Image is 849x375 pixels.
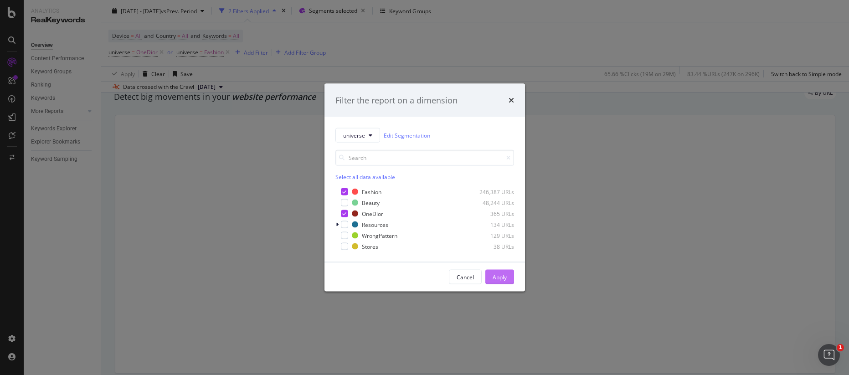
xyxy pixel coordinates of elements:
span: 1 [837,344,844,351]
div: 365 URLs [469,210,514,217]
button: Cancel [449,270,482,284]
div: Filter the report on a dimension [335,94,458,106]
div: times [509,94,514,106]
div: Stores [362,242,378,250]
div: WrongPattern [362,231,397,239]
div: modal [324,83,525,292]
button: Apply [485,270,514,284]
div: Apply [493,273,507,281]
div: Cancel [457,273,474,281]
div: 246,387 URLs [469,188,514,195]
iframe: Intercom live chat [818,344,840,366]
input: Search [335,150,514,166]
div: Fashion [362,188,381,195]
div: 48,244 URLs [469,199,514,206]
a: Edit Segmentation [384,130,430,140]
button: universe [335,128,380,143]
div: Beauty [362,199,380,206]
div: Resources [362,221,388,228]
div: Select all data available [335,173,514,181]
div: 129 URLs [469,231,514,239]
div: OneDior [362,210,383,217]
div: 38 URLs [469,242,514,250]
span: universe [343,131,365,139]
div: 134 URLs [469,221,514,228]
